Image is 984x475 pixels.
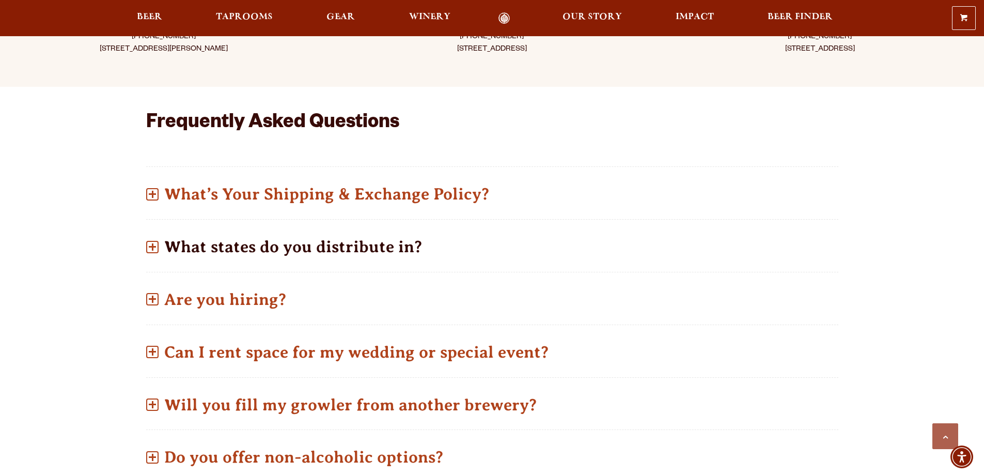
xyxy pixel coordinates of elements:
[130,12,169,24] a: Beer
[146,281,838,318] p: Are you hiring?
[146,334,838,371] p: Can I rent space for my wedding or special event?
[146,113,692,135] h2: Frequently Asked Questions
[761,12,839,24] a: Beer Finder
[556,12,629,24] a: Our Story
[146,176,838,212] p: What’s Your Shipping & Exchange Policy?
[768,13,833,21] span: Beer Finder
[402,12,457,24] a: Winery
[320,12,362,24] a: Gear
[669,12,721,24] a: Impact
[676,13,714,21] span: Impact
[485,12,524,24] a: Odell Home
[950,446,973,468] div: Accessibility Menu
[26,19,302,56] p: Brewery & Taproom [PHONE_NUMBER] [STREET_ADDRESS][PERSON_NAME]
[354,19,630,56] p: Brewhouse & Taproom [PHONE_NUMBER] [STREET_ADDRESS]
[682,19,958,56] p: Brewhouse, [PERSON_NAME] & Pizzeria [PHONE_NUMBER] [STREET_ADDRESS]
[209,12,279,24] a: Taprooms
[409,13,450,21] span: Winery
[137,13,162,21] span: Beer
[326,13,355,21] span: Gear
[146,387,838,423] p: Will you fill my growler from another brewery?
[563,13,622,21] span: Our Story
[216,13,273,21] span: Taprooms
[146,228,838,265] p: What states do you distribute in?
[932,423,958,449] a: Scroll to top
